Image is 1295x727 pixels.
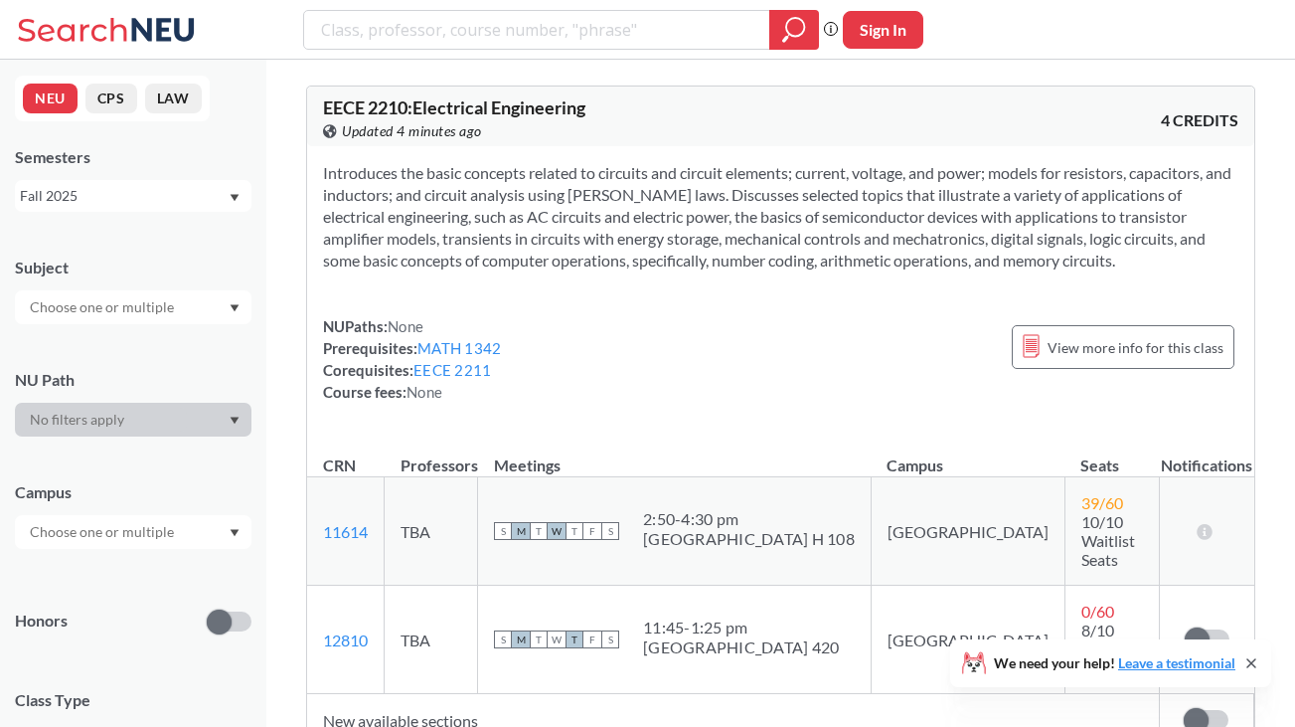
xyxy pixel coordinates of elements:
th: Notifications [1159,435,1253,477]
button: CPS [85,84,137,113]
span: S [601,522,619,540]
span: T [530,631,548,648]
input: Choose one or multiple [20,295,187,319]
span: View more info for this class [1048,335,1223,360]
div: magnifying glass [769,10,819,50]
div: 2:50 - 4:30 pm [643,509,855,529]
span: M [512,631,530,648]
td: [GEOGRAPHIC_DATA] [871,586,1064,694]
span: EECE 2210 : Electrical Engineering [323,96,585,118]
div: 11:45 - 1:25 pm [643,618,839,637]
span: S [494,522,512,540]
span: 4 CREDITS [1161,109,1238,131]
span: W [548,522,566,540]
a: MATH 1342 [417,339,501,357]
span: S [601,631,619,648]
span: Updated 4 minutes ago [342,120,482,142]
span: None [388,317,423,335]
td: TBA [385,477,478,586]
section: Introduces the basic concepts related to circuits and circuit elements; current, voltage, and pow... [323,162,1238,272]
th: Seats [1064,435,1159,477]
div: [GEOGRAPHIC_DATA] 420 [643,637,839,657]
p: Honors [15,610,68,633]
span: 39 / 60 [1081,493,1123,512]
div: Dropdown arrow [15,290,251,324]
svg: Dropdown arrow [230,304,240,312]
span: T [566,631,583,648]
th: Professors [385,435,478,477]
button: Sign In [843,11,923,49]
svg: Dropdown arrow [230,417,240,425]
td: TBA [385,586,478,694]
button: NEU [23,84,78,113]
td: [GEOGRAPHIC_DATA] [871,477,1064,586]
button: LAW [145,84,202,113]
span: F [583,522,601,540]
div: Dropdown arrow [15,515,251,549]
span: None [406,383,442,401]
span: S [494,631,512,648]
svg: Dropdown arrow [230,194,240,202]
div: NU Path [15,369,251,391]
div: Dropdown arrow [15,403,251,437]
div: Fall 2025Dropdown arrow [15,180,251,212]
div: NUPaths: Prerequisites: Corequisites: Course fees: [323,315,501,403]
span: We need your help! [994,656,1235,670]
span: W [548,631,566,648]
svg: magnifying glass [782,16,806,44]
a: Leave a testimonial [1118,654,1235,671]
div: Subject [15,257,251,278]
input: Choose one or multiple [20,520,187,544]
span: M [512,522,530,540]
a: 11614 [323,522,368,541]
div: Fall 2025 [20,185,228,207]
span: F [583,631,601,648]
span: 10/10 Waitlist Seats [1081,512,1135,569]
span: 0 / 60 [1081,602,1114,621]
input: Class, professor, course number, "phrase" [319,13,755,47]
div: CRN [323,454,356,476]
span: 8/10 Waitlist Seats [1081,621,1135,677]
span: T [566,522,583,540]
div: [GEOGRAPHIC_DATA] H 108 [643,529,855,549]
a: EECE 2211 [413,361,491,379]
span: T [530,522,548,540]
div: Campus [15,481,251,503]
svg: Dropdown arrow [230,529,240,537]
th: Meetings [478,435,872,477]
div: Semesters [15,146,251,168]
span: Class Type [15,689,251,711]
th: Campus [871,435,1064,477]
a: 12810 [323,631,368,649]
